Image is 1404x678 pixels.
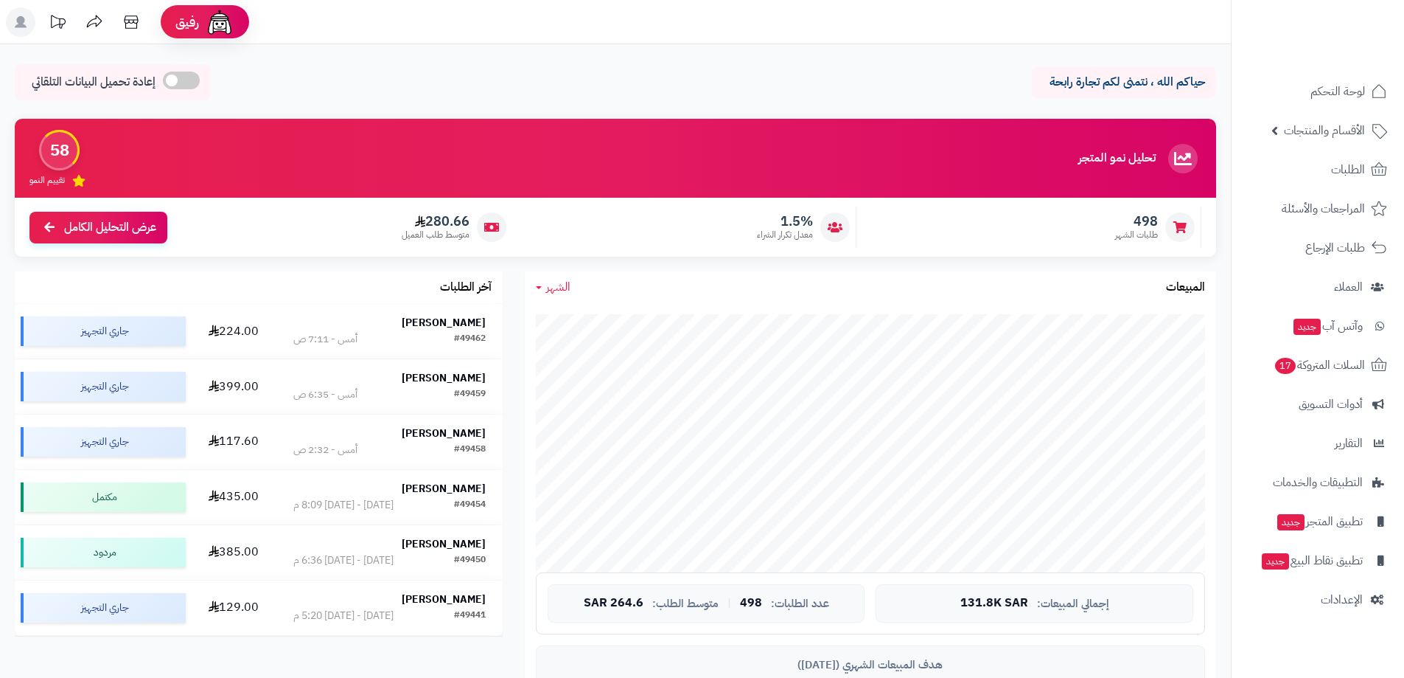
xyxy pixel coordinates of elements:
[1240,347,1395,383] a: السلات المتروكة17
[454,443,486,457] div: #49458
[757,213,813,229] span: 1.5%
[1275,358,1296,374] span: 17
[21,593,186,623] div: جاري التجهيز
[192,581,276,635] td: 129.00
[454,387,486,402] div: #49459
[293,553,394,568] div: [DATE] - [DATE] 6:36 م
[548,657,1193,673] div: هدف المبيعات الشهري ([DATE])
[192,304,276,359] td: 224.00
[1331,159,1365,180] span: الطلبات
[536,279,570,296] a: الشهر
[32,74,156,91] span: إعادة تحميل البيانات التلقائي
[1273,472,1363,493] span: التطبيقات والخدمات
[1293,319,1321,335] span: جديد
[1260,550,1363,571] span: تطبيق نقاط البيع
[740,597,762,610] span: 498
[192,359,276,414] td: 399.00
[1282,198,1365,219] span: المراجعات والأسئلة
[293,498,394,513] div: [DATE] - [DATE] 8:09 م
[454,609,486,623] div: #49441
[21,316,186,346] div: جاري التجهيز
[402,213,469,229] span: 280.66
[205,7,234,37] img: ai-face.png
[1240,191,1395,226] a: المراجعات والأسئلة
[1310,81,1365,102] span: لوحة التحكم
[652,598,719,610] span: متوسط الطلب:
[192,470,276,525] td: 435.00
[1115,213,1158,229] span: 498
[727,598,731,609] span: |
[1334,277,1363,297] span: العملاء
[402,426,486,441] strong: [PERSON_NAME]
[1335,433,1363,454] span: التقارير
[1240,269,1395,305] a: العملاء
[29,174,65,187] span: تقييم النمو
[1240,387,1395,422] a: أدوات التسويق
[1277,514,1305,530] span: جديد
[1321,589,1363,610] span: الإعدادات
[402,592,486,607] strong: [PERSON_NAME]
[440,281,492,294] h3: آخر الطلبات
[175,13,199,31] span: رفيق
[960,597,1028,610] span: 131.8K SAR
[293,332,357,347] div: أمس - 7:11 ص
[1276,511,1363,532] span: تطبيق المتجر
[29,212,167,243] a: عرض التحليل الكامل
[21,372,186,401] div: جاري التجهيز
[454,332,486,347] div: #49462
[64,219,156,236] span: عرض التحليل الكامل
[293,387,357,402] div: أمس - 6:35 ص
[21,427,186,457] div: جاري التجهيز
[21,482,186,512] div: مكتمل
[584,597,643,610] span: 264.6 SAR
[1166,281,1205,294] h3: المبيعات
[1240,582,1395,618] a: الإعدادات
[546,278,570,296] span: الشهر
[402,536,486,552] strong: [PERSON_NAME]
[402,370,486,386] strong: [PERSON_NAME]
[771,598,829,610] span: عدد الطلبات:
[1240,308,1395,344] a: وآتس آبجديد
[1299,394,1363,415] span: أدوات التسويق
[1292,316,1363,336] span: وآتس آب
[1262,553,1289,570] span: جديد
[1240,543,1395,578] a: تطبيق نقاط البيعجديد
[454,498,486,513] div: #49454
[1240,504,1395,539] a: تطبيق المتجرجديد
[1037,598,1109,610] span: إجمالي المبيعات:
[1240,74,1395,109] a: لوحة التحكم
[402,229,469,241] span: متوسط طلب العميل
[39,7,76,41] a: تحديثات المنصة
[293,443,357,457] div: أمس - 2:32 ص
[454,553,486,568] div: #49450
[402,315,486,331] strong: [PERSON_NAME]
[21,538,186,567] div: مردود
[192,415,276,469] td: 117.60
[1240,426,1395,461] a: التقارير
[402,481,486,497] strong: [PERSON_NAME]
[1043,74,1205,91] p: حياكم الله ، نتمنى لكم تجارة رابحة
[1240,230,1395,266] a: طلبات الإرجاع
[1284,120,1365,141] span: الأقسام والمنتجات
[1078,152,1156,165] h3: تحليل نمو المتجر
[192,525,276,580] td: 385.00
[1305,238,1365,258] span: طلبات الإرجاع
[1274,355,1365,376] span: السلات المتروكة
[293,609,394,623] div: [DATE] - [DATE] 5:20 م
[1115,229,1158,241] span: طلبات الشهر
[1304,39,1390,70] img: logo-2.png
[1240,152,1395,187] a: الطلبات
[1240,465,1395,500] a: التطبيقات والخدمات
[757,229,813,241] span: معدل تكرار الشراء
